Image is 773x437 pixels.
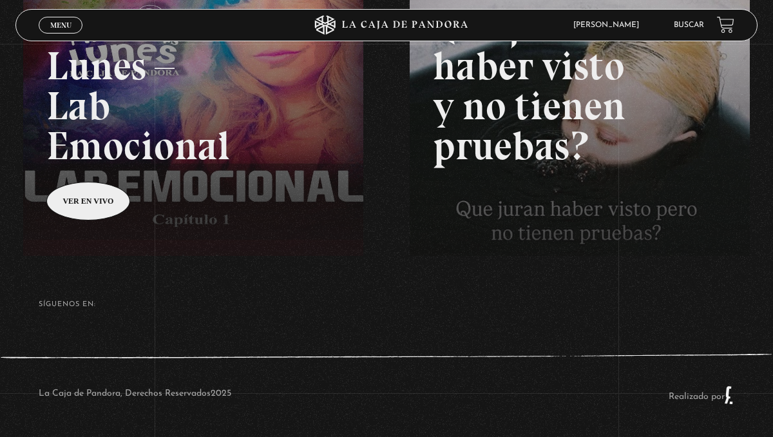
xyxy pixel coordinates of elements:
h4: SÍguenos en: [39,301,734,308]
p: La Caja de Pandora, Derechos Reservados 2025 [39,385,231,405]
span: [PERSON_NAME] [567,21,652,29]
a: Realizado por [669,392,734,402]
span: Menu [50,21,72,29]
a: View your shopping cart [717,16,734,34]
span: Cerrar [46,32,76,41]
a: Buscar [674,21,704,29]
